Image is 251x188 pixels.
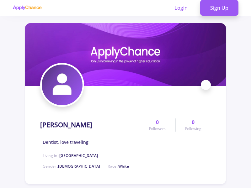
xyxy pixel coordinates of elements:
a: 0Following [175,118,211,132]
span: White [118,164,129,169]
span: Gender : [43,164,100,169]
img: Atefa Hosseinicover image [25,23,226,86]
span: Dentist, love traveling [43,139,88,145]
span: Following [185,126,201,132]
span: [GEOGRAPHIC_DATA] [59,153,98,158]
span: [DEMOGRAPHIC_DATA] [58,164,100,169]
h1: [PERSON_NAME] [40,121,92,129]
span: 0 [156,118,159,126]
span: Living in : [43,153,98,158]
span: 0 [192,118,195,126]
span: Followers [149,126,166,132]
a: 0Followers [140,118,175,132]
img: applychance logo text only [13,5,42,10]
span: Race : [108,164,129,169]
img: Atefa Hosseiniavatar [42,65,83,105]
